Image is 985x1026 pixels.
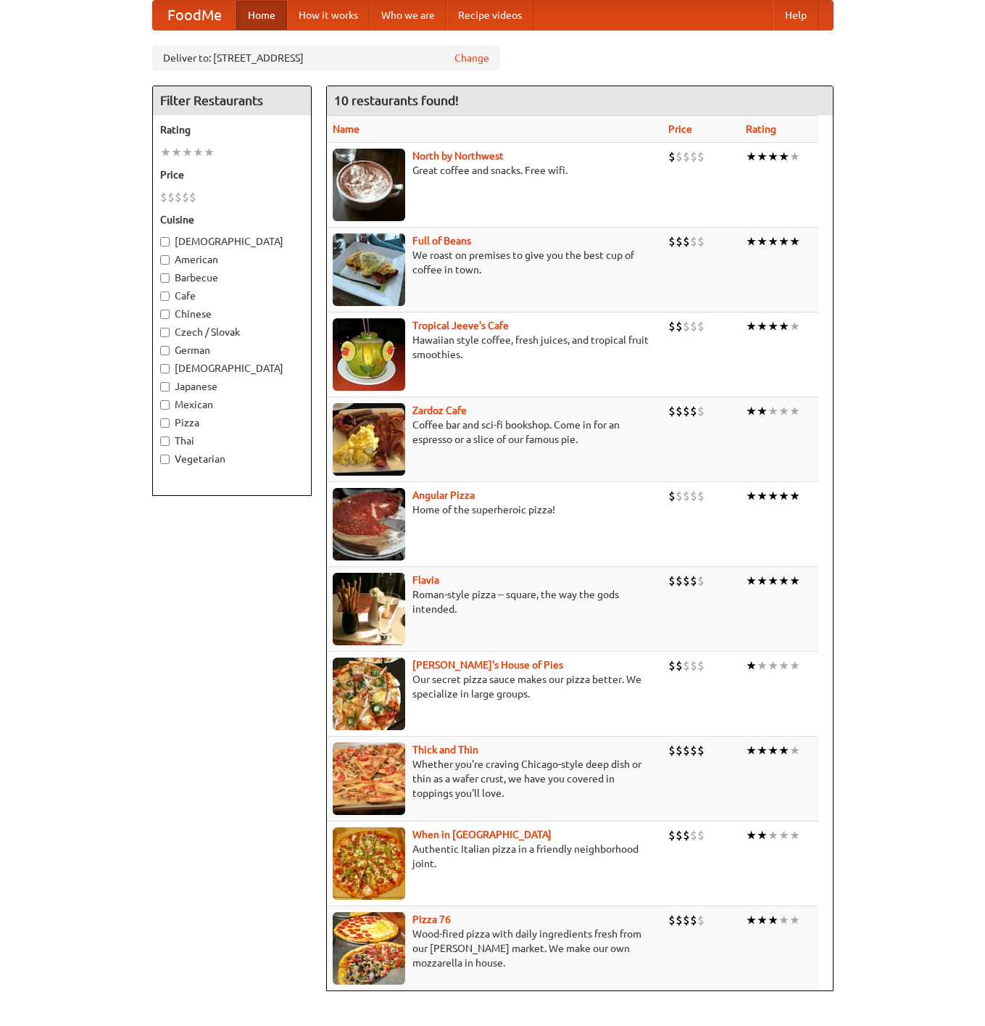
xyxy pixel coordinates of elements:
label: Pizza [160,415,304,430]
li: ★ [757,742,768,758]
li: ★ [778,658,789,674]
li: $ [697,149,705,165]
li: $ [697,318,705,334]
a: When in [GEOGRAPHIC_DATA] [412,829,552,840]
li: ★ [778,912,789,928]
li: $ [668,403,676,419]
li: ★ [182,144,193,160]
a: Help [773,1,818,30]
li: $ [668,912,676,928]
input: Vegetarian [160,455,170,464]
input: Barbecue [160,273,170,283]
label: [DEMOGRAPHIC_DATA] [160,361,304,376]
img: angular.jpg [333,488,405,560]
p: Authentic Italian pizza in a friendly neighborhood joint. [333,842,657,871]
li: ★ [757,233,768,249]
label: Czech / Slovak [160,325,304,339]
img: pizza76.jpg [333,912,405,985]
li: ★ [768,742,778,758]
p: Coffee bar and sci-fi bookshop. Come in for an espresso or a slice of our famous pie. [333,418,657,447]
li: ★ [768,658,778,674]
li: $ [697,912,705,928]
li: $ [690,488,697,504]
a: Home [236,1,287,30]
h4: Filter Restaurants [153,86,311,115]
li: ★ [789,912,800,928]
li: ★ [757,573,768,589]
li: ★ [789,573,800,589]
li: ★ [746,658,757,674]
li: $ [175,189,182,205]
a: Zardoz Cafe [412,405,467,416]
b: Angular Pizza [412,489,475,501]
label: Vegetarian [160,452,304,466]
li: ★ [789,403,800,419]
ng-pluralize: 10 restaurants found! [334,94,459,107]
li: ★ [746,912,757,928]
label: Mexican [160,397,304,412]
li: ★ [768,488,778,504]
input: [DEMOGRAPHIC_DATA] [160,364,170,373]
li: $ [683,742,690,758]
li: $ [690,827,697,843]
li: $ [690,233,697,249]
li: ★ [204,144,215,160]
li: ★ [746,827,757,843]
a: Pizza 76 [412,914,451,925]
li: ★ [746,488,757,504]
a: Thick and Thin [412,744,478,756]
li: $ [697,488,705,504]
li: ★ [778,149,789,165]
li: $ [668,233,676,249]
li: $ [690,149,697,165]
a: Name [333,123,359,135]
input: Chinese [160,310,170,319]
img: beans.jpg [333,233,405,306]
label: Thai [160,434,304,448]
li: ★ [171,144,182,160]
li: $ [676,488,683,504]
li: $ [683,912,690,928]
input: Czech / Slovak [160,328,170,337]
li: $ [668,742,676,758]
li: $ [167,189,175,205]
img: zardoz.jpg [333,403,405,476]
li: $ [676,912,683,928]
a: North by Northwest [412,150,504,162]
li: $ [683,827,690,843]
li: ★ [789,742,800,758]
li: ★ [778,488,789,504]
li: $ [697,742,705,758]
li: $ [668,488,676,504]
li: ★ [789,658,800,674]
li: $ [676,403,683,419]
li: ★ [768,149,778,165]
h5: Price [160,167,304,182]
a: Who we are [370,1,446,30]
li: $ [189,189,196,205]
input: Japanese [160,382,170,392]
li: ★ [789,233,800,249]
li: ★ [757,658,768,674]
a: Full of Beans [412,235,471,247]
li: ★ [768,318,778,334]
a: Change [454,51,489,65]
a: Flavia [412,574,439,586]
li: $ [697,658,705,674]
label: Cafe [160,289,304,303]
p: Whether you're craving Chicago-style deep dish or thin as a wafer crust, we have you covered in t... [333,757,657,800]
label: German [160,343,304,357]
label: Chinese [160,307,304,321]
a: FoodMe [153,1,236,30]
a: How it works [287,1,370,30]
li: $ [690,318,697,334]
li: ★ [778,233,789,249]
li: $ [690,573,697,589]
b: Tropical Jeeve's Cafe [412,320,509,331]
label: Japanese [160,379,304,394]
p: Home of the superheroic pizza! [333,502,657,517]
